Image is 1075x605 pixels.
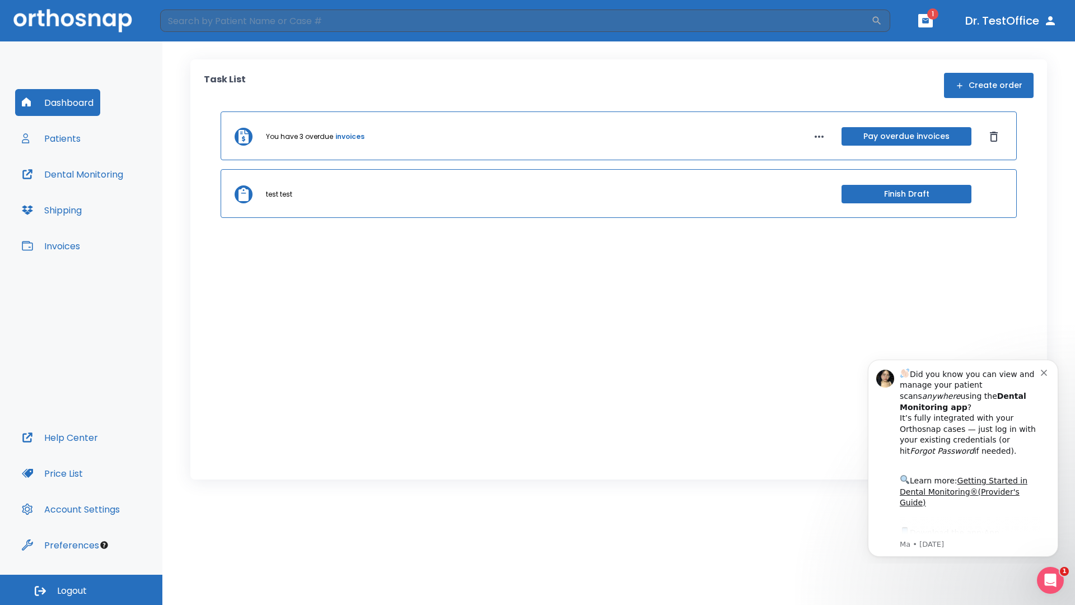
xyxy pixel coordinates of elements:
[49,179,148,199] a: App Store
[944,73,1034,98] button: Create order
[1060,567,1069,576] span: 1
[49,176,190,233] div: Download the app: | ​ Let us know if you need help getting started!
[15,460,90,487] button: Price List
[266,132,333,142] p: You have 3 overdue
[851,350,1075,564] iframe: Intercom notifications message
[15,89,100,116] button: Dashboard
[160,10,871,32] input: Search by Patient Name or Case #
[49,190,190,200] p: Message from Ma, sent 8w ago
[961,11,1062,31] button: Dr. TestOffice
[842,127,971,146] button: Pay overdue invoices
[15,125,87,152] button: Patients
[335,132,364,142] a: invoices
[204,73,246,98] p: Task List
[842,185,971,203] button: Finish Draft
[985,128,1003,146] button: Dismiss
[15,197,88,224] button: Shipping
[15,161,130,188] button: Dental Monitoring
[57,585,87,597] span: Logout
[1037,567,1064,594] iframe: Intercom live chat
[266,189,292,199] p: test test
[927,8,938,20] span: 1
[99,540,109,550] div: Tooltip anchor
[190,17,199,26] button: Dismiss notification
[15,424,105,451] button: Help Center
[15,496,127,523] button: Account Settings
[13,9,132,32] img: Orthosnap
[15,232,87,259] button: Invoices
[15,532,106,559] button: Preferences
